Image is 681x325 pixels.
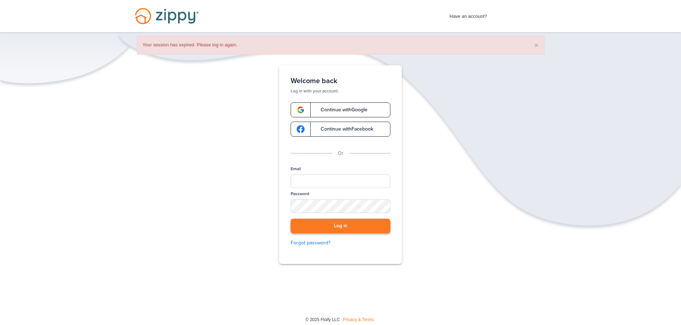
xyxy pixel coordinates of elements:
[450,9,487,20] span: Have an account?
[305,317,340,322] span: © 2025 Floify LLC
[291,219,390,233] button: Log in
[291,77,390,85] h1: Welcome back
[338,149,344,157] p: Or
[291,174,390,188] input: Email
[297,106,305,114] img: google-logo
[291,88,390,94] p: Log in with your account.
[291,239,390,247] a: Forgot password?
[291,122,390,137] a: google-logoContinue withFacebook
[343,317,374,322] a: Privacy & Terms
[291,191,309,197] label: Password
[291,199,390,213] input: Password
[137,36,544,55] div: Your session has expired. Please log in again.
[297,125,305,133] img: google-logo
[534,41,538,49] button: ×
[291,166,301,172] label: Email
[314,107,367,112] span: Continue with Google
[291,102,390,117] a: google-logoContinue withGoogle
[314,127,373,132] span: Continue with Facebook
